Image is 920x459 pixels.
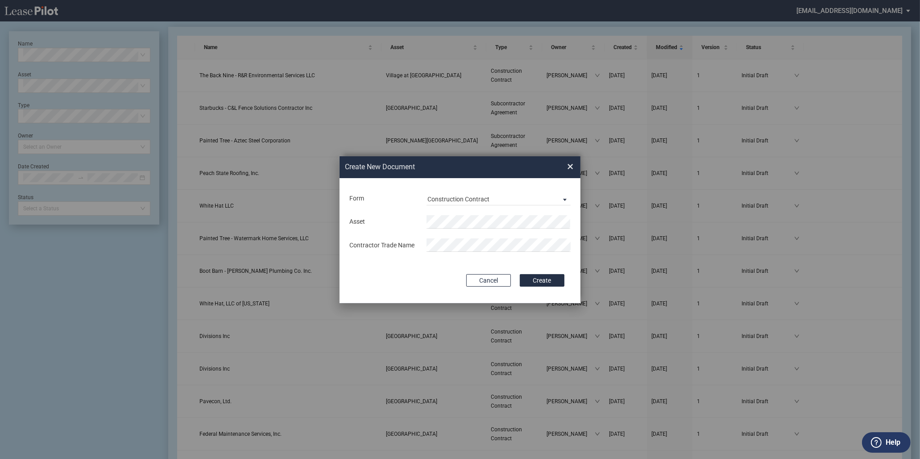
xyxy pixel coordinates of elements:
md-dialog: Create New ... [340,156,580,303]
button: Cancel [466,274,511,287]
button: Create [520,274,564,287]
div: Form [344,194,421,203]
input: Contractor Trade Name [427,238,571,252]
label: Help [886,437,900,448]
h2: Create New Document [345,162,535,172]
div: Asset [344,217,421,226]
md-select: Lease Form: Construction Contract [427,192,571,205]
div: Construction Contract [427,196,489,203]
div: Contractor Trade Name [344,241,421,250]
span: × [567,160,573,174]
